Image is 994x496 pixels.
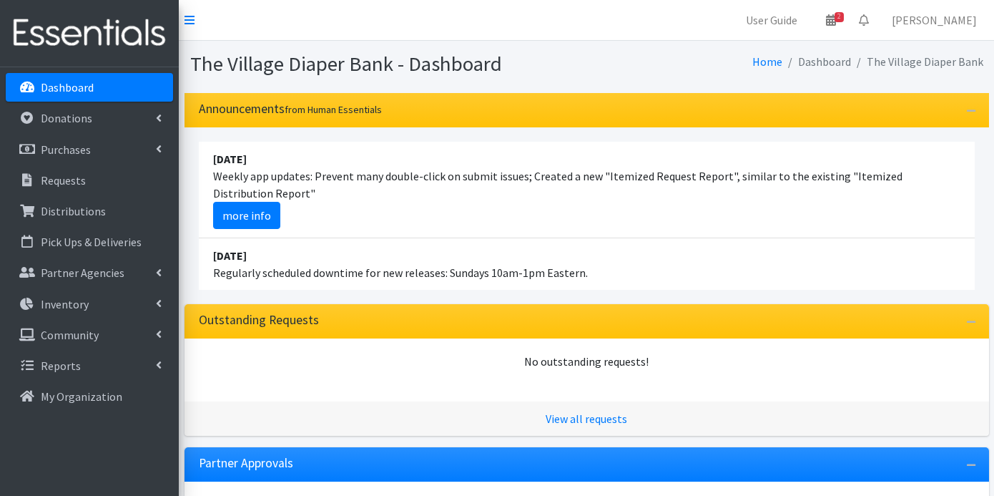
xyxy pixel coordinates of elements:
[6,290,173,318] a: Inventory
[880,6,988,34] a: [PERSON_NAME]
[6,135,173,164] a: Purchases
[213,202,280,229] a: more info
[41,297,89,311] p: Inventory
[6,351,173,380] a: Reports
[6,104,173,132] a: Donations
[213,248,247,263] strong: [DATE]
[752,54,782,69] a: Home
[199,238,975,290] li: Regularly scheduled downtime for new releases: Sundays 10am-1pm Eastern.
[199,142,975,238] li: Weekly app updates: Prevent many double-click on submit issues; Created a new "Itemized Request R...
[41,328,99,342] p: Community
[285,103,382,116] small: from Human Essentials
[41,80,94,94] p: Dashboard
[41,266,124,280] p: Partner Agencies
[199,353,975,370] div: No outstanding requests!
[6,73,173,102] a: Dashboard
[6,197,173,225] a: Distributions
[199,313,319,328] h3: Outstanding Requests
[6,382,173,411] a: My Organization
[6,9,173,57] img: HumanEssentials
[734,6,809,34] a: User Guide
[199,102,382,117] h3: Announcements
[6,258,173,287] a: Partner Agencies
[782,52,851,72] li: Dashboard
[41,359,81,373] p: Reports
[6,166,173,195] a: Requests
[41,142,91,157] p: Purchases
[190,52,581,77] h1: The Village Diaper Bank - Dashboard
[41,204,106,218] p: Distributions
[6,228,173,256] a: Pick Ups & Deliveries
[815,6,847,34] a: 2
[213,152,247,166] strong: [DATE]
[851,52,983,72] li: The Village Diaper Bank
[41,235,142,249] p: Pick Ups & Deliveries
[41,389,122,404] p: My Organization
[41,173,86,188] p: Requests
[835,12,844,22] span: 2
[199,456,293,471] h3: Partner Approvals
[6,321,173,349] a: Community
[546,412,627,426] a: View all requests
[41,111,92,125] p: Donations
